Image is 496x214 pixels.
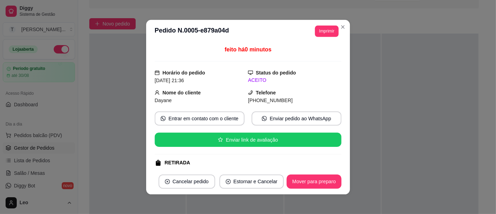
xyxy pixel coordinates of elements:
[248,77,341,84] div: ACEITO
[337,21,348,33] button: Close
[248,70,253,75] span: desktop
[256,70,296,75] strong: Status do pedido
[225,47,271,52] span: feito há 0 minutos
[226,179,231,184] span: close-circle
[248,90,253,95] span: phone
[218,137,223,142] span: star
[248,98,293,103] span: [PHONE_NUMBER]
[155,133,341,147] button: starEnviar link de avaliação
[256,90,276,95] strong: Telefone
[287,174,341,189] button: Mover para preparo
[155,111,245,126] button: whats-appEntrar em contato com o cliente
[315,26,338,37] button: Imprimir
[165,159,190,166] div: RETIRADA
[155,70,159,75] span: calendar
[163,70,205,75] strong: Horário do pedido
[163,90,201,95] strong: Nome do cliente
[161,116,166,121] span: whats-app
[262,116,267,121] span: whats-app
[219,174,284,189] button: close-circleEstornar e Cancelar
[251,111,341,126] button: whats-appEnviar pedido ao WhatsApp
[155,90,159,95] span: user
[158,174,215,189] button: close-circleCancelar pedido
[155,26,229,37] h3: Pedido N. 0005-e879a04d
[155,98,172,103] span: Dayane
[155,78,184,83] span: [DATE] 21:36
[165,179,170,184] span: close-circle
